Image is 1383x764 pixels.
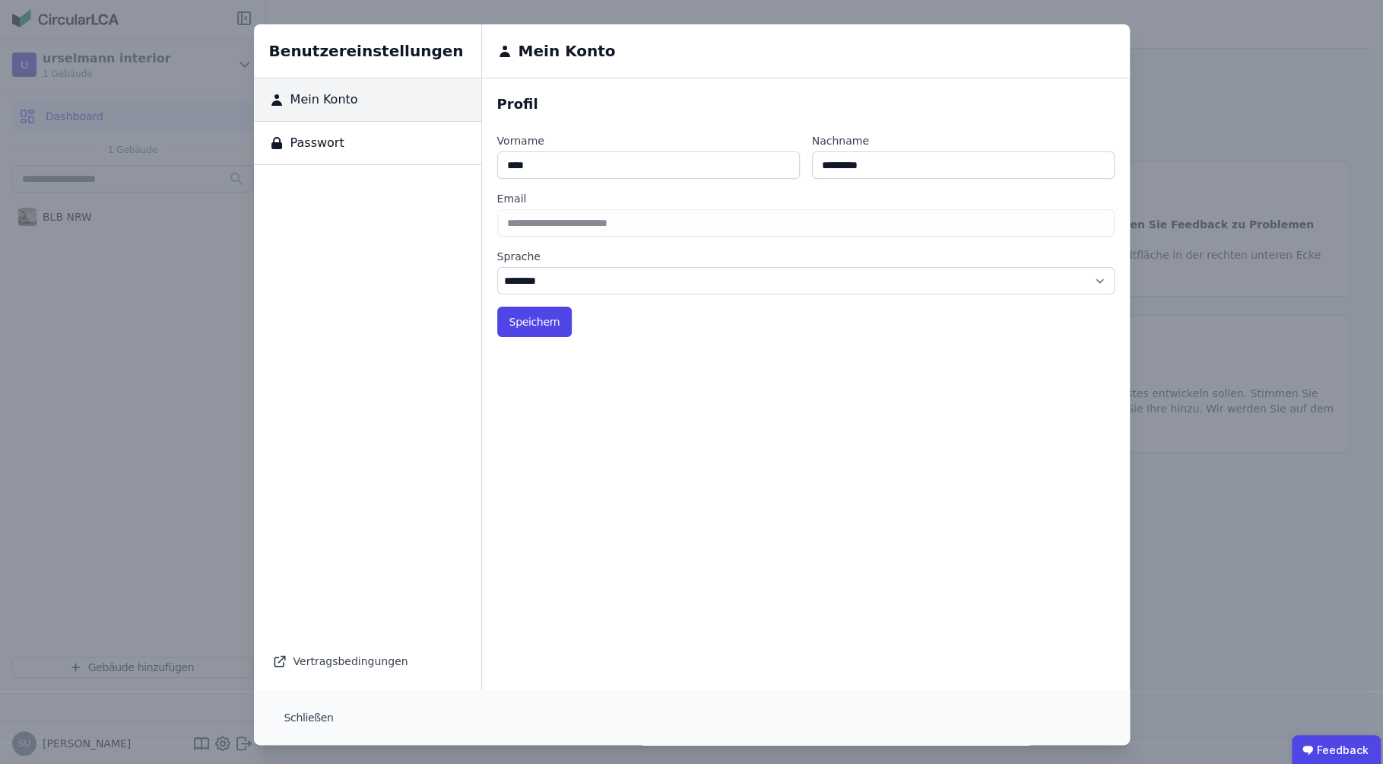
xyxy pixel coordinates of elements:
[512,40,616,62] h6: Mein Konto
[812,133,1115,148] label: Nachname
[284,91,358,109] span: Mein Konto
[284,134,344,152] span: Passwort
[272,651,463,672] div: Vertragsbedingungen
[497,249,1115,264] label: Sprache
[272,702,346,733] button: Schließen
[497,94,1115,115] div: Profil
[497,133,800,148] label: Vorname
[497,307,573,337] button: Speichern
[497,191,1115,206] label: Email
[254,24,481,78] h6: Benutzereinstellungen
